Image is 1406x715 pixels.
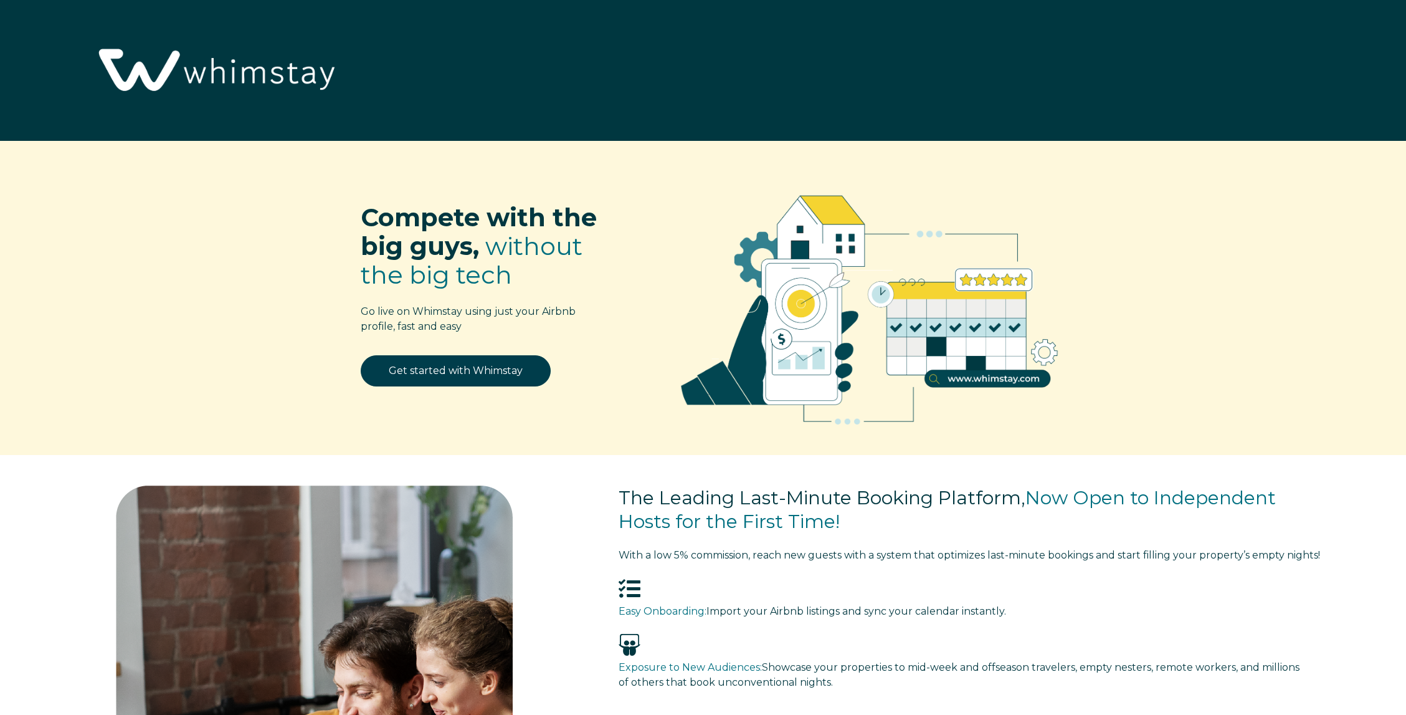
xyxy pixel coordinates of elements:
[619,661,1299,688] span: Showcase your properties to mid-week and offseason travelers, empty nesters, remote workers, and ...
[361,355,551,386] a: Get started with Whimstay
[87,6,342,137] img: Whimstay Logo-02 1
[361,305,576,332] span: Go live on Whimstay using just your Airbnb profile, fast and easy
[619,605,706,617] span: Easy Onboarding:
[619,549,1122,561] span: With a low 5% commission, reach new guests with a system that optimizes last-minute bookings and s
[619,486,1025,509] span: The Leading Last-Minute Booking Platform,
[706,605,1006,617] span: Import your Airbnb listings and sync your calendar instantly.
[619,549,1320,561] span: tart filling your property’s empty nights!
[361,202,597,261] span: Compete with the big guys,
[650,160,1089,448] img: RBO Ilustrations-02
[361,231,582,290] span: without the big tech
[619,486,1276,533] span: Now Open to Independent Hosts for the First Time!
[619,661,762,673] span: Exposure to New Audiences:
